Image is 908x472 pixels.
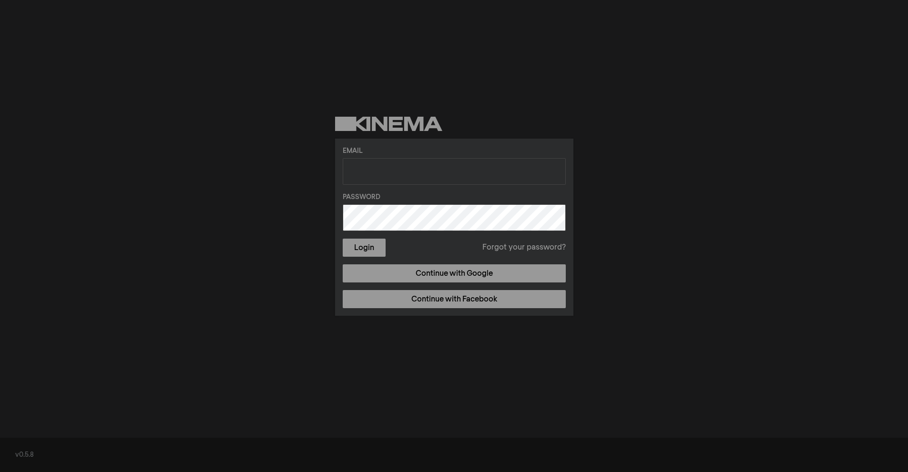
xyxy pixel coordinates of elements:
a: Continue with Google [343,264,566,282]
a: Continue with Facebook [343,290,566,308]
label: Email [343,146,566,156]
label: Password [343,192,566,202]
div: v0.5.8 [15,450,893,460]
a: Forgot your password? [482,242,566,253]
button: Login [343,239,386,257]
